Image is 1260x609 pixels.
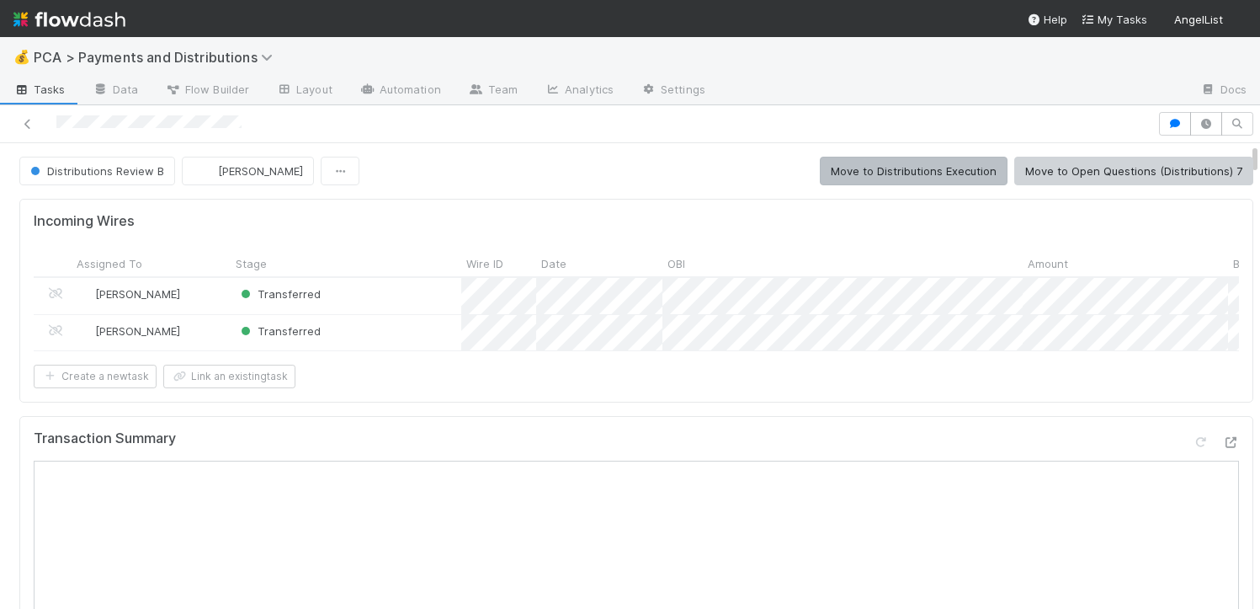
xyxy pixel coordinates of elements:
button: Create a newtask [34,365,157,388]
span: Assigned To [77,255,142,272]
span: Tasks [13,81,66,98]
span: OBI [667,255,685,272]
div: Help [1027,11,1067,28]
span: Transferred [237,287,321,301]
button: Move to Distributions Execution [820,157,1007,185]
button: Link an existingtask [163,365,295,388]
a: Settings [627,77,719,104]
img: avatar_eacbd5bb-7590-4455-a9e9-12dcb5674423.png [79,324,93,338]
span: Wire ID [466,255,503,272]
button: Move to Open Questions (Distributions) 7 [1014,157,1253,185]
img: avatar_a2d05fec-0a57-4266-8476-74cda3464b0e.png [196,163,213,179]
span: 💰 [13,50,30,64]
span: PCA > Payments and Distributions [34,49,281,66]
button: Distributions Review B [19,157,175,185]
h5: Incoming Wires [34,213,135,230]
span: Stage [236,255,267,272]
a: Flow Builder [152,77,263,104]
div: [PERSON_NAME] [78,323,180,339]
a: My Tasks [1081,11,1147,28]
div: [PERSON_NAME] [78,286,180,302]
span: Transferred [237,324,321,338]
a: Team [455,77,531,104]
img: avatar_e7d5656d-bda2-4d83-89d6-b6f9721f96bd.png [1230,12,1247,29]
a: Analytics [531,77,627,104]
a: Docs [1187,77,1260,104]
span: Distributions Review B [27,164,164,178]
div: Transferred [237,286,321,302]
img: logo-inverted-e16ddd16eac7371096b0.svg [13,5,125,34]
a: Layout [263,77,346,104]
span: Flow Builder [165,81,249,98]
a: Automation [346,77,455,104]
a: Data [79,77,152,104]
span: [PERSON_NAME] [218,164,303,178]
div: Transferred [237,323,321,339]
h5: Transaction Summary [34,430,176,447]
span: Date [541,255,566,272]
span: [PERSON_NAME] [95,287,180,301]
span: My Tasks [1081,13,1147,26]
span: [PERSON_NAME] [95,324,180,338]
span: Amount [1028,255,1068,272]
img: avatar_705b8750-32ac-4031-bf5f-ad93a4909bc8.png [79,287,93,301]
button: [PERSON_NAME] [182,157,314,185]
span: AngelList [1174,13,1223,26]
